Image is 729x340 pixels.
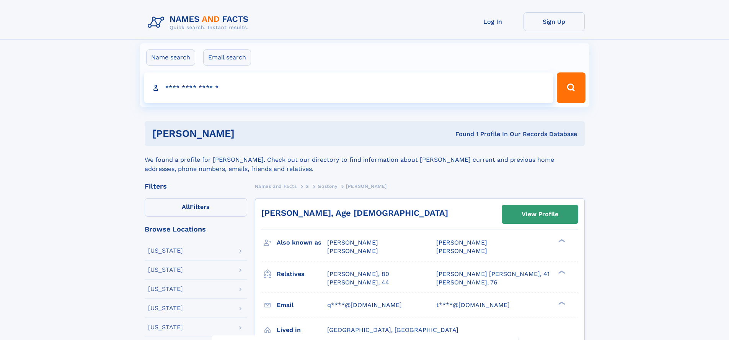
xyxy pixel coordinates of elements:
input: search input [144,72,554,103]
div: We found a profile for [PERSON_NAME]. Check out our directory to find information about [PERSON_N... [145,146,585,174]
a: [PERSON_NAME], 44 [327,278,389,287]
h3: Relatives [277,268,327,281]
span: [PERSON_NAME] [436,247,487,255]
label: Filters [145,198,247,217]
a: Log In [462,12,524,31]
a: Sign Up [524,12,585,31]
span: [GEOGRAPHIC_DATA], [GEOGRAPHIC_DATA] [327,326,458,333]
a: [PERSON_NAME] [PERSON_NAME], 41 [436,270,550,278]
span: Gostony [318,184,337,189]
a: [PERSON_NAME], 80 [327,270,389,278]
div: Found 1 Profile In Our Records Database [345,130,577,138]
span: [PERSON_NAME] [436,239,487,246]
div: ❯ [556,269,566,274]
div: [US_STATE] [148,324,183,330]
div: Browse Locations [145,226,247,233]
a: [PERSON_NAME], 76 [436,278,497,287]
div: ❯ [556,301,566,306]
span: All [182,203,190,210]
a: G [305,181,309,191]
button: Search Button [557,72,585,103]
a: View Profile [502,205,578,223]
div: View Profile [522,205,558,223]
label: Name search [146,49,195,66]
div: [US_STATE] [148,305,183,311]
span: [PERSON_NAME] [346,184,387,189]
div: [US_STATE] [148,286,183,292]
h3: Email [277,299,327,312]
div: ❯ [556,238,566,243]
span: [PERSON_NAME] [327,239,378,246]
a: Gostony [318,181,337,191]
div: [US_STATE] [148,248,183,254]
span: [PERSON_NAME] [327,247,378,255]
div: Filters [145,183,247,190]
a: Names and Facts [255,181,297,191]
img: Logo Names and Facts [145,12,255,33]
h3: Lived in [277,324,327,337]
h3: Also known as [277,236,327,249]
div: [US_STATE] [148,267,183,273]
a: [PERSON_NAME], Age [DEMOGRAPHIC_DATA] [261,208,448,218]
label: Email search [203,49,251,66]
span: G [305,184,309,189]
h1: [PERSON_NAME] [152,129,345,138]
